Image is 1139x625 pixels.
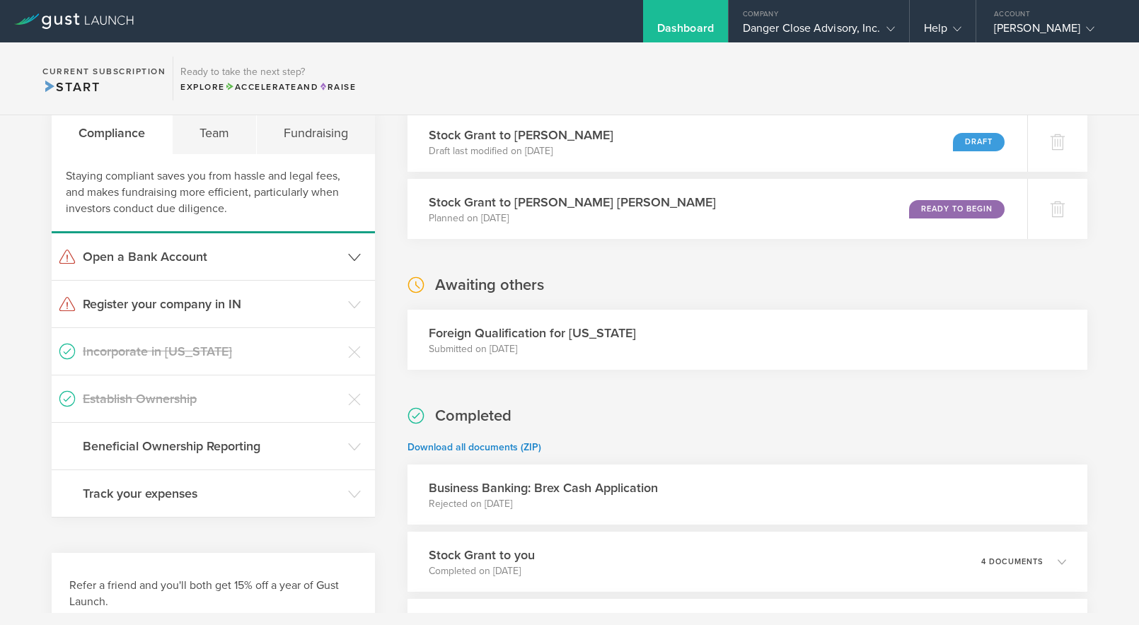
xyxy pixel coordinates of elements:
div: Staying compliant saves you from hassle and legal fees, and makes fundraising more efficient, par... [52,154,375,233]
h3: Open a Bank Account [83,247,341,266]
h3: Stock Grant to [PERSON_NAME] [429,126,613,144]
p: Completed on [DATE] [429,564,535,578]
div: Danger Close Advisory, Inc. [743,21,895,42]
div: [PERSON_NAME] [994,21,1114,42]
p: Rejected on [DATE] [429,497,658,511]
div: Fundraising [257,112,375,154]
h3: Business Banking: Brex Cash Application [429,479,658,497]
div: Compliance [52,112,173,154]
h3: Establish Ownership [83,390,341,408]
h3: Stock Grant to you [429,546,535,564]
div: Draft [953,133,1005,151]
h3: Incorporate in [US_STATE] [83,342,341,361]
div: Stock Grant to [PERSON_NAME]Draft last modified on [DATE]Draft [407,112,1027,172]
h3: Track your expenses [83,484,341,503]
h3: Foreign Qualification for [US_STATE] [429,324,636,342]
span: Accelerate [225,82,297,92]
span: Raise [318,82,356,92]
h3: Register your company in IN [83,295,341,313]
h3: Ready to take the next step? [180,67,356,77]
p: Draft last modified on [DATE] [429,144,613,158]
h2: Current Subscription [42,67,166,76]
span: Start [42,79,100,95]
p: Submitted on [DATE] [429,342,636,356]
p: Planned on [DATE] [429,211,716,226]
div: Ready to Begin [909,200,1005,218]
div: Dashboard [657,21,714,42]
h3: Refer a friend and you'll both get 15% off a year of Gust Launch. [69,578,357,610]
div: Explore [180,81,356,93]
div: Team [173,112,257,154]
h2: Awaiting others [435,275,544,296]
div: Stock Grant to [PERSON_NAME] [PERSON_NAME]Planned on [DATE]Ready to Begin [407,179,1027,239]
p: 4 documents [981,558,1043,566]
div: Help [924,21,961,42]
h3: Stock Grant to [PERSON_NAME] [PERSON_NAME] [429,193,716,211]
h2: Completed [435,406,511,426]
div: Ready to take the next step?ExploreAccelerateandRaise [173,57,363,100]
iframe: Chat Widget [1068,557,1139,625]
a: Download all documents (ZIP) [407,441,541,453]
h3: Beneficial Ownership Reporting [83,437,341,455]
span: and [225,82,319,92]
